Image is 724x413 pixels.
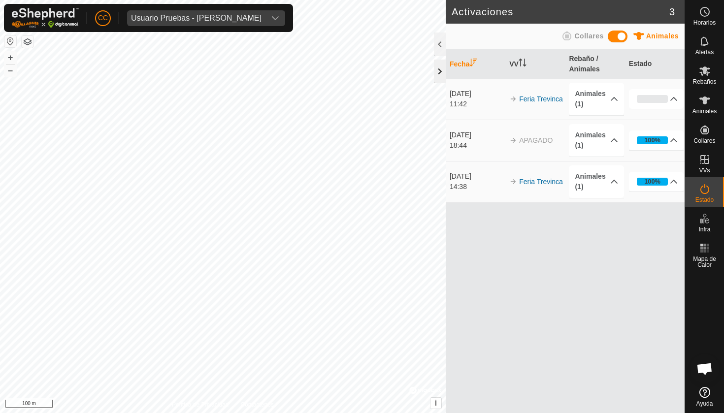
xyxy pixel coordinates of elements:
div: 100% [637,136,668,144]
div: dropdown trigger [265,10,285,26]
div: [DATE] [450,130,505,140]
p-sorticon: Activar para ordenar [469,60,477,68]
p-accordion-header: Animales (1) [569,124,624,157]
span: Horarios [693,20,716,26]
span: Rebaños [692,79,716,85]
button: Capas del Mapa [22,36,33,48]
button: – [4,64,16,76]
span: 3 [669,4,675,19]
img: arrow [509,95,517,103]
span: Ayuda [696,401,713,407]
span: APAGADO [519,136,553,144]
div: [DATE] [450,89,505,99]
th: Fecha [446,50,505,79]
div: 0% [637,95,668,103]
a: Ayuda [685,383,724,411]
span: Collares [693,138,715,144]
div: 100% [644,135,660,145]
a: Feria Trevinca [519,95,563,103]
span: Mapa de Calor [688,256,722,268]
button: + [4,52,16,64]
span: i [435,399,437,407]
a: Contáctenos [240,400,273,409]
span: Infra [698,226,710,232]
div: 18:44 [450,140,505,151]
p-accordion-header: 100% [629,172,684,191]
th: VV [505,50,565,79]
button: i [430,398,441,409]
p-sorticon: Activar para ordenar [519,60,527,68]
span: VVs [699,167,710,173]
span: Estado [695,197,714,203]
div: Chat abierto [690,354,720,383]
span: CC [98,13,108,23]
a: Feria Trevinca [519,178,563,186]
span: Collares [574,32,603,40]
div: 11:42 [450,99,505,109]
h2: Activaciones [452,6,669,18]
img: Logo Gallagher [12,8,79,28]
button: Restablecer Mapa [4,35,16,47]
div: [DATE] [450,171,505,182]
p-accordion-header: 0% [629,89,684,109]
img: arrow [509,136,517,144]
span: Usuario Pruebas - Gregorio Alarcia [127,10,265,26]
span: Animales [692,108,717,114]
th: Rebaño / Animales [565,50,625,79]
div: 100% [644,177,660,186]
th: Estado [625,50,685,79]
div: Usuario Pruebas - [PERSON_NAME] [131,14,262,22]
div: 100% [637,178,668,186]
div: 14:38 [450,182,505,192]
span: Animales [646,32,679,40]
a: Política de Privacidad [172,400,229,409]
p-accordion-header: Animales (1) [569,165,624,198]
p-accordion-header: Animales (1) [569,83,624,115]
span: Alertas [695,49,714,55]
p-accordion-header: 100% [629,130,684,150]
img: arrow [509,178,517,186]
